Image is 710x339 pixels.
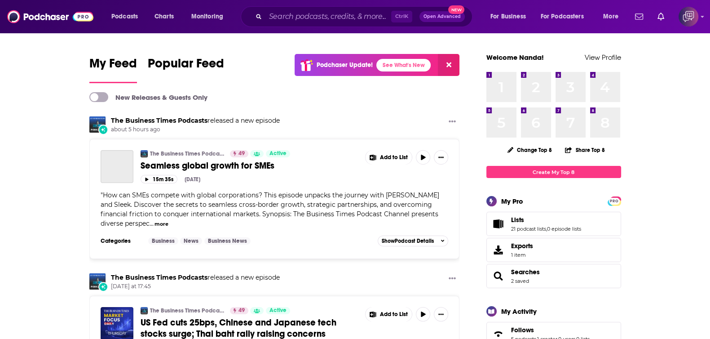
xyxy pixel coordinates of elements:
a: 49 [230,150,248,157]
button: Show More Button [445,116,459,128]
span: about 5 hours ago [111,126,280,134]
button: ShowPodcast Details [378,236,449,246]
span: Searches [486,264,621,288]
p: Podchaser Update! [317,61,373,69]
a: Follows [511,326,590,334]
span: Add to List [380,311,408,318]
img: The Business Times Podcasts [141,150,148,157]
a: News [180,237,202,245]
button: Show More Button [434,150,448,165]
button: Change Top 8 [502,144,558,156]
a: PRO [609,197,620,204]
a: 49 [230,307,248,314]
span: Active [269,149,287,158]
button: open menu [535,9,597,24]
div: Search podcasts, credits, & more... [249,6,481,27]
a: Show notifications dropdown [654,9,668,24]
span: Add to List [380,154,408,161]
a: New Releases & Guests Only [89,92,207,102]
span: Ctrl K [391,11,412,22]
img: The Business Times Podcasts [89,273,106,290]
button: Show More Button [366,150,412,165]
span: Exports [490,244,507,256]
span: Follows [511,326,534,334]
span: , [546,226,547,232]
span: New [448,5,464,14]
a: My Feed [89,56,137,83]
span: My Feed [89,56,137,76]
a: The Business Times Podcasts [89,116,106,133]
span: For Podcasters [541,10,584,23]
span: Charts [154,10,174,23]
button: open menu [185,9,235,24]
div: New Episode [98,125,108,134]
span: PRO [609,198,620,205]
a: Active [266,150,290,157]
span: Lists [511,216,524,224]
button: open menu [484,9,537,24]
a: Create My Top 8 [486,166,621,178]
span: More [603,10,618,23]
a: Welcome Nanda! [486,53,544,62]
a: Exports [486,238,621,262]
span: Popular Feed [148,56,224,76]
span: For Business [490,10,526,23]
h3: Categories [101,237,141,245]
button: Share Top 8 [564,141,605,159]
a: Podchaser - Follow, Share and Rate Podcasts [7,8,93,25]
button: Show More Button [434,307,448,321]
a: Lists [490,218,507,230]
h3: released a new episode [111,116,280,125]
button: open menu [105,9,150,24]
a: Active [266,307,290,314]
h3: released a new episode [111,273,280,282]
span: ... [150,219,154,227]
img: The Business Times Podcasts [141,307,148,314]
button: Show More Button [445,273,459,285]
div: [DATE] [185,176,200,183]
span: Show Podcast Details [382,238,434,244]
a: The Business Times Podcasts [111,116,207,125]
a: 2 saved [511,278,529,284]
span: 49 [238,306,245,315]
a: Searches [511,268,540,276]
a: Popular Feed [148,56,224,83]
a: Searches [490,270,507,282]
a: Show notifications dropdown [631,9,647,24]
a: 0 episode lists [547,226,581,232]
button: Open AdvancedNew [419,11,465,22]
span: [DATE] at 17:45 [111,283,280,290]
img: User Profile [679,7,698,27]
a: See What's New [376,59,431,71]
button: 15m 35s [141,175,177,183]
a: Lists [511,216,581,224]
a: Business News [204,237,251,245]
div: My Activity [501,307,537,316]
span: Seamless global growth for SMEs [141,160,274,171]
span: Exports [511,242,533,250]
span: 1 item [511,252,533,258]
div: New Episode [98,282,108,292]
a: Business [148,237,178,245]
a: View Profile [585,53,621,62]
span: Logged in as corioliscompany [679,7,698,27]
a: The Business Times Podcasts [150,150,224,157]
input: Search podcasts, credits, & more... [265,9,391,24]
span: 49 [238,149,245,158]
a: Charts [149,9,179,24]
a: Seamless global growth for SMEs [101,150,133,183]
button: Show More Button [366,307,412,321]
span: Podcasts [111,10,138,23]
button: open menu [597,9,630,24]
a: The Business Times Podcasts [111,273,207,281]
a: The Business Times Podcasts [150,307,224,314]
a: Seamless global growth for SMEs [141,160,359,171]
button: more [154,220,168,228]
span: Monitoring [191,10,223,23]
span: " [101,191,439,227]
